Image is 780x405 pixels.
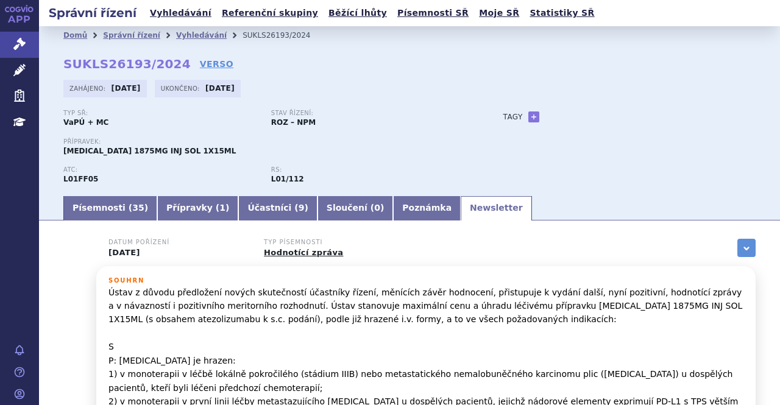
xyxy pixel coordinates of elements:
a: Statistiky SŘ [526,5,598,21]
a: Poznámka [393,196,461,220]
span: [MEDICAL_DATA] 1875MG INJ SOL 1X15ML [63,147,236,155]
a: Vyhledávání [146,5,215,21]
a: Moje SŘ [475,5,523,21]
a: + [528,111,539,122]
strong: SUKLS26193/2024 [63,57,191,71]
strong: VaPÚ + MC [63,118,108,127]
a: Účastníci (9) [238,196,317,220]
span: Ukončeno: [161,83,202,93]
h2: Správní řízení [39,4,146,21]
strong: ROZ – NPM [271,118,316,127]
strong: ATEZOLIZUMAB [63,175,98,183]
span: 0 [374,203,380,213]
a: zobrazit vše [737,239,756,257]
strong: [DATE] [205,84,235,93]
p: Stav řízení: [271,110,467,117]
a: Vyhledávání [176,31,227,40]
strong: [DATE] [112,84,141,93]
li: SUKLS26193/2024 [243,26,326,44]
a: Domů [63,31,87,40]
a: Newsletter [461,196,532,220]
span: 9 [299,203,305,213]
a: Písemnosti SŘ [394,5,472,21]
a: Správní řízení [103,31,160,40]
a: Přípravky (1) [157,196,238,220]
a: Běžící lhůty [325,5,391,21]
span: 1 [219,203,225,213]
span: 35 [132,203,144,213]
h3: Tagy [503,110,523,124]
h3: Souhrn [108,277,743,284]
p: RS: [271,166,467,174]
strong: atezolizumab [271,175,304,183]
a: Referenční skupiny [218,5,322,21]
p: Typ SŘ: [63,110,259,117]
h3: Datum pořízení [108,239,249,246]
a: Písemnosti (35) [63,196,157,220]
h3: Typ písemnosti [264,239,404,246]
p: ATC: [63,166,259,174]
a: VERSO [200,58,233,70]
a: Sloučení (0) [317,196,393,220]
a: Hodnotící zpráva [264,248,343,257]
span: Zahájeno: [69,83,108,93]
p: [DATE] [108,248,249,258]
p: Přípravek: [63,138,479,146]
